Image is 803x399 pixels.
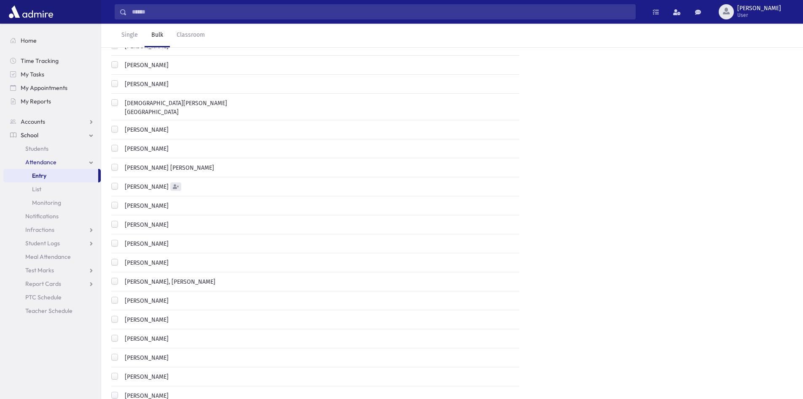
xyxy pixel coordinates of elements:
[3,142,101,155] a: Students
[3,68,101,81] a: My Tasks
[3,81,101,95] a: My Appointments
[25,266,54,274] span: Test Marks
[25,293,62,301] span: PTC Schedule
[21,131,38,139] span: School
[32,185,41,193] span: List
[121,296,169,305] label: [PERSON_NAME]
[7,3,55,20] img: AdmirePro
[21,57,59,65] span: Time Tracking
[25,145,48,152] span: Students
[3,196,101,209] a: Monitoring
[121,125,169,134] label: [PERSON_NAME]
[3,263,101,277] a: Test Marks
[21,118,45,125] span: Accounts
[121,201,169,210] label: [PERSON_NAME]
[25,239,60,247] span: Student Logs
[32,172,46,179] span: Entry
[121,277,215,286] label: [PERSON_NAME], [PERSON_NAME]
[3,304,101,318] a: Teacher Schedule
[3,54,101,68] a: Time Tracking
[21,37,37,44] span: Home
[121,99,242,117] label: [DEMOGRAPHIC_DATA][PERSON_NAME][GEOGRAPHIC_DATA]
[121,315,169,324] label: [PERSON_NAME]
[3,290,101,304] a: PTC Schedule
[3,236,101,250] a: Student Logs
[25,253,71,261] span: Meal Attendance
[737,5,781,12] span: [PERSON_NAME]
[121,353,169,362] label: [PERSON_NAME]
[121,258,169,267] label: [PERSON_NAME]
[25,226,54,233] span: Infractions
[121,239,169,248] label: [PERSON_NAME]
[21,71,44,78] span: My Tasks
[25,307,73,315] span: Teacher Schedule
[21,84,67,92] span: My Appointments
[25,212,59,220] span: Notifications
[115,24,145,47] a: Single
[737,12,781,19] span: User
[25,158,56,166] span: Attendance
[32,199,61,206] span: Monitoring
[3,128,101,142] a: School
[3,34,101,47] a: Home
[121,182,169,191] label: [PERSON_NAME]
[121,163,214,172] label: [PERSON_NAME] [PERSON_NAME]
[3,277,101,290] a: Report Cards
[121,144,169,153] label: [PERSON_NAME]
[3,169,98,182] a: Entry
[3,209,101,223] a: Notifications
[127,4,635,19] input: Search
[121,80,169,89] label: [PERSON_NAME]
[21,98,51,105] span: My Reports
[3,223,101,236] a: Infractions
[3,250,101,263] a: Meal Attendance
[170,24,212,47] a: Classroom
[121,61,169,70] label: [PERSON_NAME]
[121,220,169,229] label: [PERSON_NAME]
[25,280,61,288] span: Report Cards
[3,155,101,169] a: Attendance
[145,24,170,47] a: Bulk
[121,334,169,343] label: [PERSON_NAME]
[3,95,101,108] a: My Reports
[3,182,101,196] a: List
[3,115,101,128] a: Accounts
[121,372,169,381] label: [PERSON_NAME]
